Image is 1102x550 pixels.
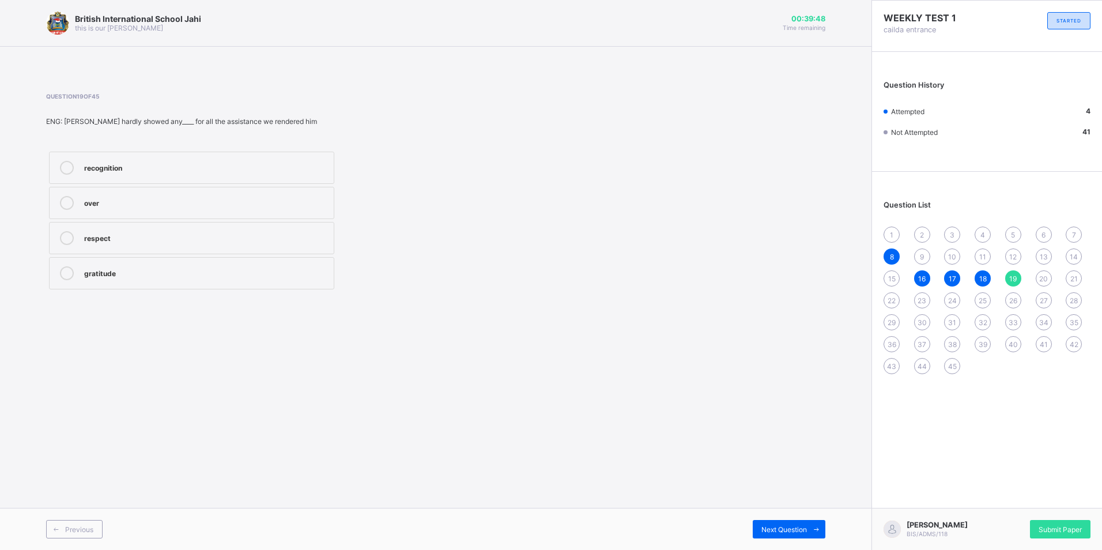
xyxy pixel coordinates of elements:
span: 32 [979,318,987,327]
span: 26 [1009,296,1017,305]
span: British International School Jahi [75,14,201,24]
span: 29 [888,318,896,327]
div: recognition [84,161,328,172]
span: BIS/ADMS/118 [907,530,948,537]
span: 35 [1070,318,1078,327]
span: Question History [884,81,944,89]
span: Next Question [761,525,807,534]
span: 13 [1040,253,1048,261]
span: 31 [948,318,956,327]
span: 11 [979,253,986,261]
span: 4 [980,231,985,239]
span: 1 [890,231,893,239]
b: 41 [1082,127,1090,136]
span: 43 [887,362,896,371]
span: 44 [918,362,927,371]
span: 6 [1041,231,1046,239]
span: 15 [888,274,896,283]
span: 8 [890,253,894,261]
span: 34 [1039,318,1048,327]
span: 41 [1040,340,1048,349]
div: gratitude [84,266,328,278]
span: 3 [950,231,954,239]
div: respect [84,231,328,243]
div: over [84,196,328,208]
span: 16 [918,274,926,283]
span: 25 [979,296,987,305]
span: Previous [65,525,93,534]
span: 14 [1070,253,1078,261]
span: WEEKLY TEST 1 [884,12,987,24]
span: 19 [1009,274,1017,283]
span: 42 [1070,340,1078,349]
span: 9 [920,253,924,261]
span: 12 [1009,253,1017,261]
span: 20 [1039,274,1048,283]
div: ENG: [PERSON_NAME] hardly showed any____ for all the assistance we rendered him [46,117,531,126]
span: 28 [1070,296,1078,305]
span: Time remaining [783,24,825,31]
span: 23 [918,296,926,305]
span: 45 [948,362,957,371]
span: 27 [1040,296,1048,305]
span: 22 [888,296,896,305]
span: 24 [948,296,957,305]
span: 33 [1009,318,1018,327]
span: this is our [PERSON_NAME] [75,24,163,32]
span: 30 [918,318,927,327]
span: 36 [888,340,896,349]
span: 5 [1011,231,1015,239]
span: Question List [884,201,931,209]
span: 37 [918,340,926,349]
span: Attempted [891,107,924,116]
b: 4 [1086,107,1090,115]
span: Submit Paper [1039,525,1082,534]
span: 17 [949,274,956,283]
span: 7 [1072,231,1076,239]
span: STARTED [1056,18,1081,24]
span: 2 [920,231,924,239]
span: cailda entrance [884,25,987,34]
span: Question 19 of 45 [46,93,531,100]
span: 39 [979,340,987,349]
span: 40 [1009,340,1018,349]
span: 38 [948,340,957,349]
span: Not Attempted [891,128,938,137]
span: 00:39:48 [783,14,825,23]
span: 21 [1070,274,1078,283]
span: 10 [948,253,956,261]
span: 18 [979,274,987,283]
span: [PERSON_NAME] [907,521,968,529]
